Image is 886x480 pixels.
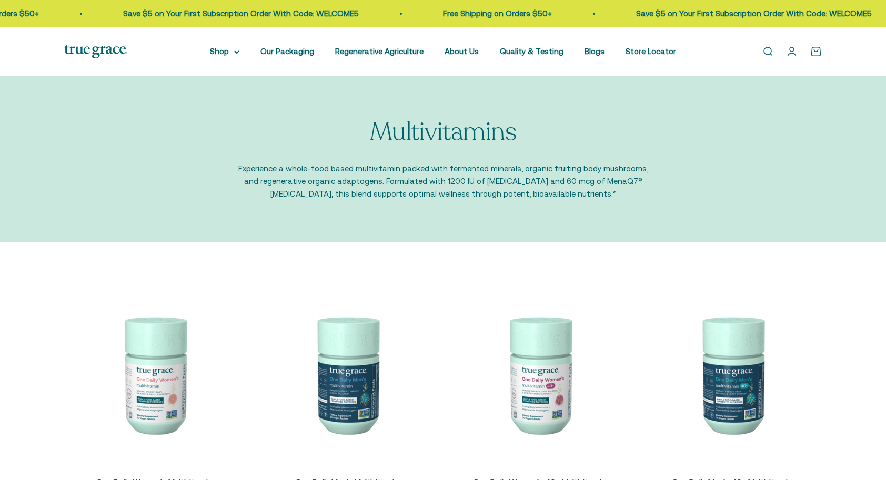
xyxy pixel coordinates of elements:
img: One Daily Men's Multivitamin [257,284,437,464]
a: Blogs [585,47,605,56]
img: One Daily Men's 40+ Multivitamin [642,284,822,464]
p: Save $5 on Your First Subscription Order With Code: WELCOME5 [635,7,870,20]
a: About Us [445,47,479,56]
a: Regenerative Agriculture [335,47,424,56]
p: Multivitamins [370,118,517,146]
img: Daily Multivitamin for Immune Support, Energy, Daily Balance, and Healthy Bone Support* Vitamin A... [449,284,629,464]
a: Free Shipping on Orders $50+ [441,9,550,18]
a: Store Locator [626,47,676,56]
p: Experience a whole-food based multivitamin packed with fermented minerals, organic fruiting body ... [238,162,648,200]
a: Our Packaging [260,47,314,56]
a: Quality & Testing [500,47,563,56]
p: Save $5 on Your First Subscription Order With Code: WELCOME5 [122,7,357,20]
img: We select ingredients that play a concrete role in true health, and we include them at effective ... [64,284,244,464]
summary: Shop [210,45,239,58]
